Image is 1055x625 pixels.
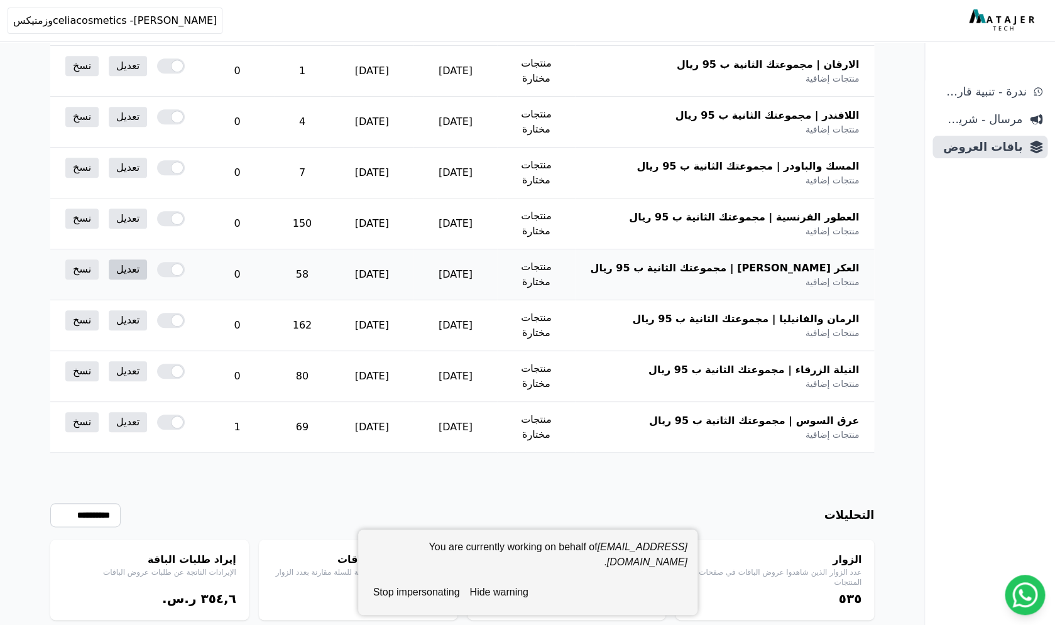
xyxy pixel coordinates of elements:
a: تعديل [109,361,147,381]
span: المسك والباودر | مجموعتك الثانية ب 95 ريال [637,159,859,174]
div: You are currently working on behalf of . [368,540,687,580]
td: [DATE] [413,198,497,249]
bdi: ۳٥٤,٦ [200,591,236,606]
a: تعديل [109,209,147,229]
td: [DATE] [330,198,413,249]
td: 0 [200,351,274,402]
h4: معدل التحويل للباقات [271,552,445,567]
span: ر.س. [162,591,196,606]
span: الارقان | مجموعتك الثانية ب 95 ريال [677,57,859,72]
span: باقات العروض [937,138,1022,156]
td: 58 [275,249,330,300]
td: [DATE] [330,97,413,148]
h4: إيراد طلبات الباقة [63,552,236,567]
span: النيلة الزرقاء | مجموعتك الثانية ب 95 ريال [648,362,859,378]
td: منتجات مختارة [497,249,575,300]
em: [EMAIL_ADDRESS][DOMAIN_NAME] [597,541,687,567]
span: منتجات إضافية [806,72,859,85]
h4: الزوار [688,552,861,567]
span: الرمان والفانيليا | مجموعتك الثانية ب 95 ريال [632,312,859,327]
span: منتجات إضافية [806,225,859,237]
a: تعديل [109,56,147,76]
td: 0 [200,97,274,148]
td: 0 [200,198,274,249]
td: [DATE] [413,402,497,453]
td: 162 [275,300,330,351]
img: MatajerTech Logo [969,9,1037,32]
h3: التحليلات [824,506,874,524]
span: منتجات إضافية [806,327,859,339]
a: تعديل [109,107,147,127]
td: [DATE] [413,148,497,198]
td: منتجات مختارة [497,300,575,351]
span: منتجات إضافية [806,378,859,390]
span: منتجات إضافية [806,123,859,136]
span: مرسال - شريط دعاية [937,111,1022,128]
a: تعديل [109,259,147,280]
td: [DATE] [330,402,413,453]
span: منتجات إضافية [806,428,859,441]
a: نسخ [65,158,99,178]
td: منتجات مختارة [497,148,575,198]
a: تعديل [109,412,147,432]
td: 1 [200,402,274,453]
td: [DATE] [413,46,497,97]
a: نسخ [65,209,99,229]
td: 150 [275,198,330,249]
td: [DATE] [330,249,413,300]
p: النسبة المئوية لمعدل الاضافة للسلة مقارنة بعدد الزوار [271,567,445,577]
td: 0 [200,300,274,351]
div: ٥۳٥ [688,590,861,607]
a: نسخ [65,56,99,76]
a: تعديل [109,310,147,330]
td: [DATE] [413,300,497,351]
a: نسخ [65,259,99,280]
button: hide warning [464,580,533,605]
a: نسخ [65,107,99,127]
span: العطور الفرنسية | مجموعتك الثانية ب 95 ريال [629,210,859,225]
span: اللافندر | مجموعتك الثانية ب 95 ريال [675,108,859,123]
span: celiacosmetics -[PERSON_NAME]وزمتيكس [13,13,217,28]
td: [DATE] [330,300,413,351]
span: العكر [PERSON_NAME] | مجموعتك الثانية ب 95 ريال [590,261,859,276]
td: منتجات مختارة [497,198,575,249]
td: [DATE] [413,97,497,148]
td: 7 [275,148,330,198]
td: 80 [275,351,330,402]
a: نسخ [65,310,99,330]
button: stop impersonating [368,580,465,605]
td: [DATE] [330,46,413,97]
a: تعديل [109,158,147,178]
span: ندرة - تنبية قارب علي النفاذ [937,83,1026,101]
td: [DATE] [330,351,413,402]
td: منتجات مختارة [497,402,575,453]
td: 0 [200,148,274,198]
td: 4 [275,97,330,148]
span: منتجات إضافية [806,276,859,288]
span: عرق السوس | مجموعتك الثانية ب 95 ريال [649,413,859,428]
td: [DATE] [413,351,497,402]
button: celiacosmetics -[PERSON_NAME]وزمتيكس [8,8,222,34]
td: 1 [275,46,330,97]
td: [DATE] [413,249,497,300]
td: 0 [200,249,274,300]
p: الإيرادات الناتجة عن طلبات عروض الباقات [63,567,236,577]
td: [DATE] [330,148,413,198]
span: منتجات إضافية [806,174,859,187]
td: 0 [200,46,274,97]
p: عدد الزوار الذين شاهدوا عروض الباقات في صفحات المنتجات [688,567,861,587]
td: منتجات مختارة [497,46,575,97]
td: 69 [275,402,330,453]
a: نسخ [65,361,99,381]
td: منتجات مختارة [497,351,575,402]
a: نسخ [65,412,99,432]
td: منتجات مختارة [497,97,575,148]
